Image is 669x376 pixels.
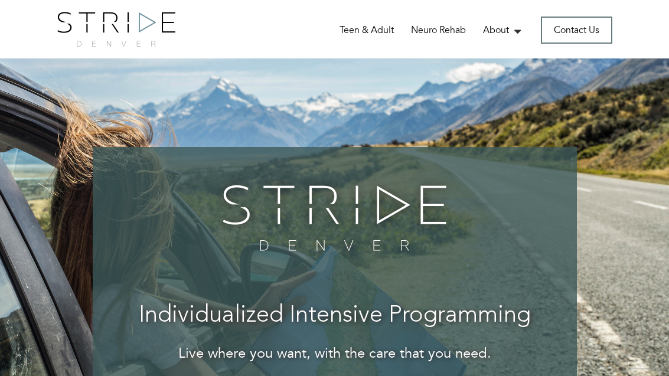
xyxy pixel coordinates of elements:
a: Contact Us [541,17,612,44]
img: banner-logo.png [215,176,454,259]
img: logo.png [57,12,175,47]
a: Teen & Adult [340,24,394,37]
a: About [483,24,524,37]
a: Neuro Rehab [411,24,466,37]
p: Live where you want, with the care that you need. [116,344,553,364]
h3: Individualized Intensive Programming [116,303,553,329]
